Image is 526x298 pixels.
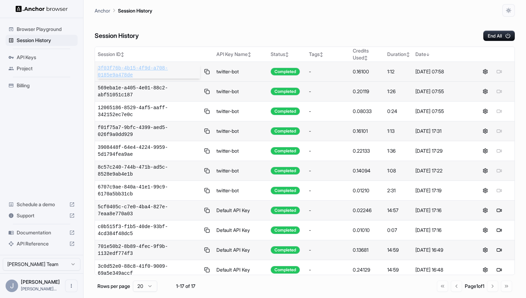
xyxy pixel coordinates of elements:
[118,7,152,14] p: Session History
[98,84,200,98] span: 569eba1e-a405-4e01-88c2-abf51051c187
[387,167,410,174] div: 1:08
[271,107,300,115] div: Completed
[98,104,200,118] span: 12065186-8529-4af5-aaff-342152ec7e0c
[309,207,348,214] div: -
[415,247,467,253] div: [DATE] 16:49
[214,181,268,201] td: twitter-bot
[6,238,78,249] div: API Reference
[415,227,467,234] div: [DATE] 17:16
[309,266,348,273] div: -
[271,167,300,175] div: Completed
[387,51,410,58] div: Duration
[353,147,382,154] div: 0.22133
[214,260,268,280] td: Default API Key
[353,247,382,253] div: 0.13681
[309,227,348,234] div: -
[271,88,300,95] div: Completed
[98,164,200,178] span: 8c57c240-744b-471b-ad5c-8528e9ab4e1b
[271,187,300,194] div: Completed
[271,266,300,274] div: Completed
[415,147,467,154] div: [DATE] 17:29
[271,68,300,75] div: Completed
[353,227,382,234] div: 0.01010
[353,128,382,135] div: 0.16101
[98,263,200,277] span: 3c0d52e0-88c8-41f0-9009-69a5e349accf
[98,184,200,198] span: 6707c9ae-840a-41e1-99c9-6170a5bb31cb
[17,201,66,208] span: Schedule a demo
[17,229,66,236] span: Documentation
[309,51,348,58] div: Tags
[309,147,348,154] div: -
[387,68,410,75] div: 1:12
[353,207,382,214] div: 0.02246
[98,51,211,58] div: Session ID
[214,161,268,181] td: twitter-bot
[271,51,303,58] div: Status
[6,63,78,74] div: Project
[17,240,66,247] span: API Reference
[353,167,382,174] div: 0.14094
[483,31,515,41] button: End All
[17,65,75,72] span: Project
[309,68,348,75] div: -
[309,128,348,135] div: -
[17,212,66,219] span: Support
[21,286,57,291] span: john@anchorbrowser.io
[6,280,18,292] div: J
[95,7,110,14] p: Anchor
[387,187,410,194] div: 2:31
[6,24,78,35] div: Browser Playground
[65,280,78,292] button: Open menu
[415,108,467,115] div: [DATE] 07:55
[17,54,75,61] span: API Keys
[387,88,410,95] div: 1:26
[121,52,124,57] span: ↕
[6,210,78,221] div: Support
[353,266,382,273] div: 0.24129
[415,68,467,75] div: [DATE] 07:58
[98,243,200,257] span: 701e50b2-8b89-4fec-9f9b-1132edf774f3
[309,108,348,115] div: -
[353,187,382,194] div: 0.01210
[95,7,152,14] nav: breadcrumb
[214,141,268,161] td: twitter-bot
[415,128,467,135] div: [DATE] 17:31
[6,199,78,210] div: Schedule a demo
[214,82,268,102] td: twitter-bot
[387,227,410,234] div: 0:07
[214,220,268,240] td: Default API Key
[98,124,200,138] span: f01f75a7-9bfc-4399-aed5-026f9a0dd929
[309,167,348,174] div: -
[415,187,467,194] div: [DATE] 17:19
[214,102,268,121] td: twitter-bot
[17,82,75,89] span: Billing
[387,266,410,273] div: 14:59
[364,55,368,61] span: ↕
[309,187,348,194] div: -
[16,6,68,12] img: Anchor Logo
[285,52,289,57] span: ↕
[353,68,382,75] div: 0.16100
[415,167,467,174] div: [DATE] 17:22
[465,283,484,290] div: Page 1 of 1
[168,283,203,290] div: 1-17 of 17
[248,52,251,57] span: ↕
[387,108,410,115] div: 0:24
[320,52,323,57] span: ↕
[17,37,75,44] span: Session History
[387,247,410,253] div: 14:59
[97,283,130,290] p: Rows per page
[415,51,467,58] div: Date
[271,226,300,234] div: Completed
[271,147,300,155] div: Completed
[353,47,382,61] div: Credits Used
[6,52,78,63] div: API Keys
[214,240,268,260] td: Default API Key
[271,127,300,135] div: Completed
[214,121,268,141] td: twitter-bot
[6,80,78,91] div: Billing
[415,266,467,273] div: [DATE] 16:48
[98,65,200,79] span: 3f03f76b-4b15-4f9d-a708-0185e9a478de
[17,26,75,33] span: Browser Playground
[309,88,348,95] div: -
